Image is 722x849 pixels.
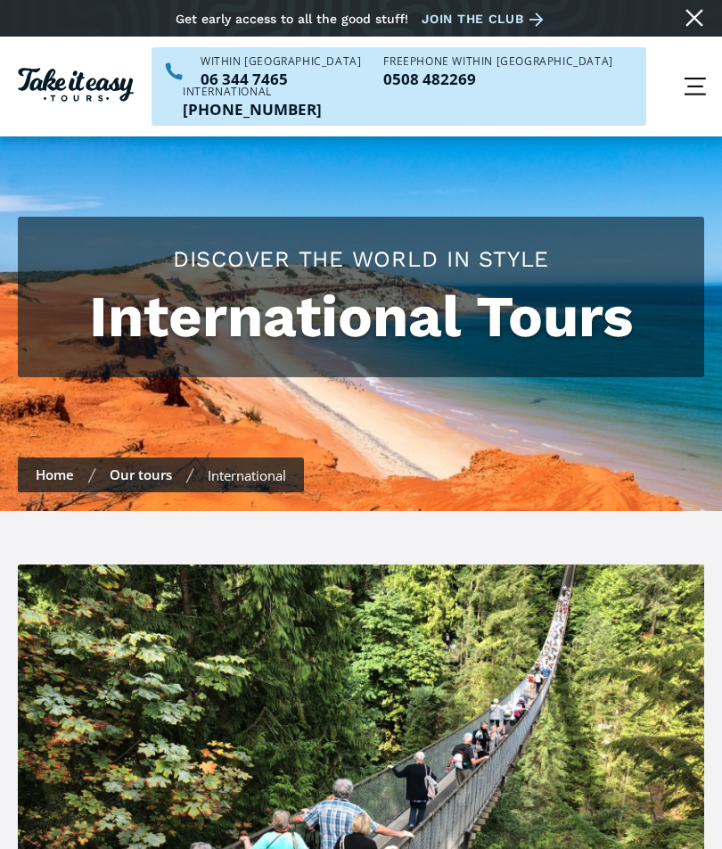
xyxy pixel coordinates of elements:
div: WITHIN [GEOGRAPHIC_DATA] [201,56,361,67]
a: Join the club [422,8,550,30]
div: Get early access to all the good stuff! [176,12,408,26]
p: 0508 482269 [383,71,612,87]
a: Call us outside of NZ on +6463447465 [183,102,322,117]
a: Homepage [18,63,134,111]
div: International [208,466,286,484]
div: International [183,87,322,97]
a: Call us within NZ on 063447465 [201,71,361,87]
div: menu [669,60,722,113]
h2: Discover the world in style [36,243,686,275]
a: Close message [680,4,709,32]
p: 06 344 7465 [201,71,361,87]
h1: International Tours [36,284,686,350]
a: Home [36,466,74,483]
a: Call us freephone within NZ on 0508482269 [383,71,612,87]
img: Take it easy Tours logo [18,68,134,102]
p: [PHONE_NUMBER] [183,102,322,117]
nav: breadcrumbs [18,457,304,492]
div: Freephone WITHIN [GEOGRAPHIC_DATA] [383,56,612,67]
a: Our tours [110,466,172,483]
